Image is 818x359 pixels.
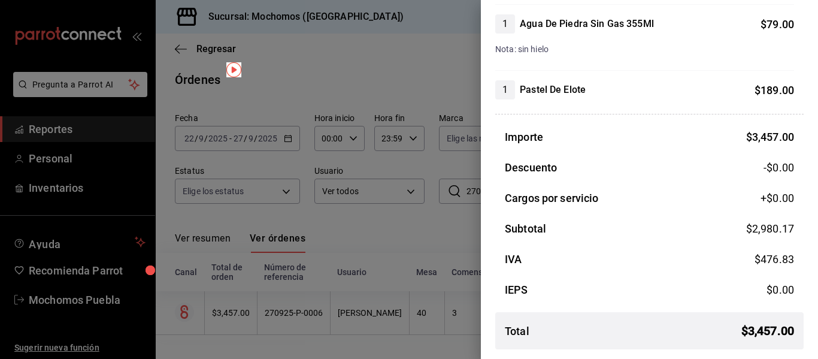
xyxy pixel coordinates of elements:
[495,17,515,31] span: 1
[761,18,794,31] span: $ 79.00
[505,190,599,206] h3: Cargos por servicio
[505,323,529,339] h3: Total
[755,84,794,96] span: $ 189.00
[761,190,794,206] span: +$ 0.00
[741,322,794,340] span: $ 3,457.00
[505,282,528,298] h3: IEPS
[505,129,543,145] h3: Importe
[767,283,794,296] span: $ 0.00
[746,131,794,143] span: $ 3,457.00
[226,62,241,77] img: Tooltip marker
[505,251,522,267] h3: IVA
[520,17,654,31] h4: Agua De Piedra Sin Gas 355Ml
[746,222,794,235] span: $ 2,980.17
[764,159,794,176] span: -$0.00
[505,159,557,176] h3: Descuento
[495,44,549,54] span: Nota: sin hielo
[495,83,515,97] span: 1
[755,253,794,266] span: $ 476.83
[505,221,546,237] h3: Subtotal
[520,83,586,97] h4: Pastel De Elote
